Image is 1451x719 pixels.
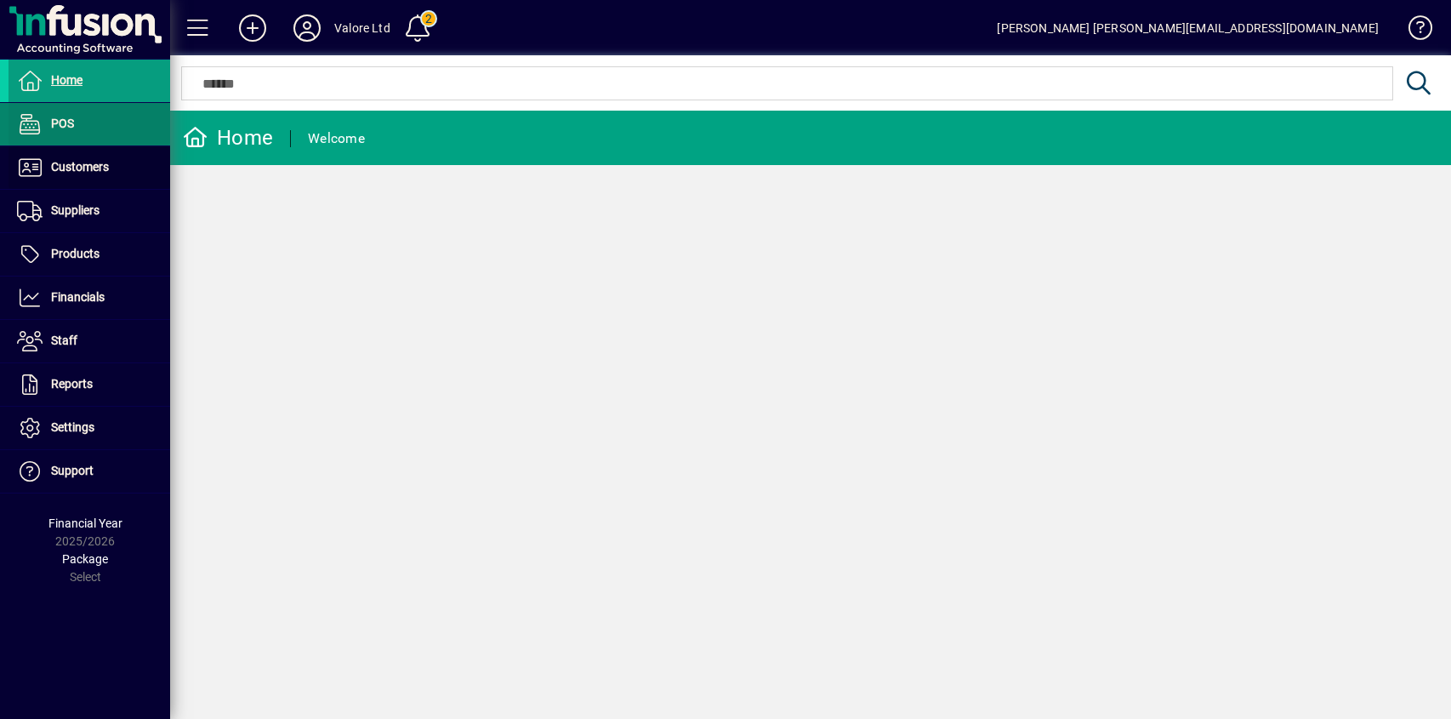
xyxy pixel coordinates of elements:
span: Reports [51,377,93,391]
div: Welcome [308,125,365,152]
span: Products [51,247,100,260]
span: Financial Year [48,516,122,530]
button: Profile [280,13,334,43]
a: Suppliers [9,190,170,232]
a: Support [9,450,170,493]
a: Reports [9,363,170,406]
a: Products [9,233,170,276]
span: Suppliers [51,203,100,217]
a: Customers [9,146,170,189]
span: Settings [51,420,94,434]
a: Knowledge Base [1396,3,1430,59]
span: Customers [51,160,109,174]
span: Financials [51,290,105,304]
a: POS [9,103,170,146]
a: Financials [9,277,170,319]
div: [PERSON_NAME] [PERSON_NAME][EMAIL_ADDRESS][DOMAIN_NAME] [997,14,1379,42]
span: Support [51,464,94,477]
a: Staff [9,320,170,362]
div: Valore Ltd [334,14,390,42]
span: Staff [51,334,77,347]
a: Settings [9,407,170,449]
span: Home [51,73,83,87]
button: Add [225,13,280,43]
span: Package [62,552,108,566]
span: POS [51,117,74,130]
div: Home [183,124,273,151]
